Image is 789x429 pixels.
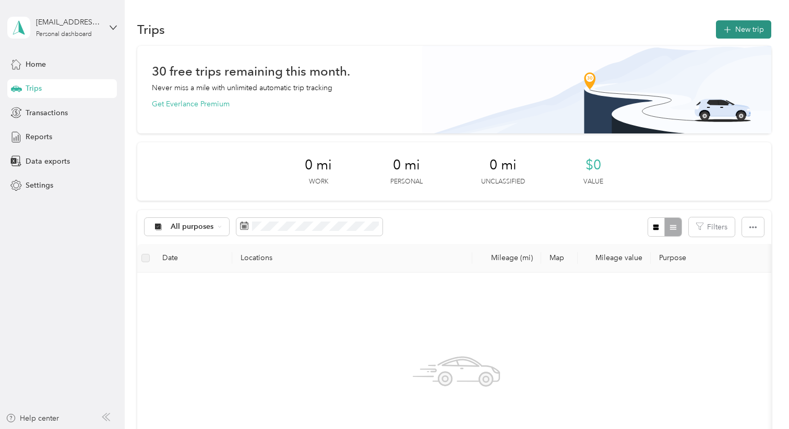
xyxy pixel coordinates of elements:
span: Settings [26,180,53,191]
span: Transactions [26,107,68,118]
span: 0 mi [305,157,332,174]
th: Mileage (mi) [472,244,541,273]
div: Personal dashboard [36,31,92,38]
button: New trip [716,20,771,39]
th: Map [541,244,578,273]
span: Data exports [26,156,70,167]
p: Unclassified [481,177,525,187]
span: $0 [585,157,601,174]
button: Filters [689,217,735,237]
p: Personal [390,177,423,187]
th: Locations [232,244,472,273]
div: [EMAIL_ADDRESS][DOMAIN_NAME] [36,17,101,28]
button: Get Everlance Premium [152,99,230,109]
span: Trips [26,83,42,94]
span: Reports [26,131,52,142]
button: Help center [6,413,59,424]
span: All purposes [171,223,214,230]
iframe: Everlance-gr Chat Button Frame [731,371,789,429]
p: Value [583,177,603,187]
span: Home [26,59,46,70]
p: Work [309,177,328,187]
h1: Trips [137,24,165,35]
h1: 30 free trips remaining this month. [152,66,350,77]
th: Date [154,244,232,273]
img: Banner [422,46,771,133]
span: 0 mi [489,157,517,174]
th: Mileage value [578,244,651,273]
p: Never miss a mile with unlimited automatic trip tracking [152,82,332,93]
span: 0 mi [393,157,420,174]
